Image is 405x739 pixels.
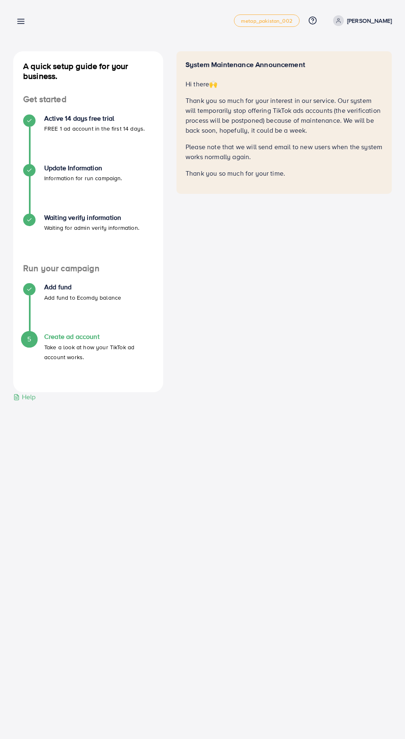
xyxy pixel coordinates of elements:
[241,18,293,24] span: metap_pakistan_002
[13,94,163,105] h4: Get started
[330,15,392,26] a: [PERSON_NAME]
[186,79,383,89] p: Hi there
[13,333,163,382] li: Create ad account
[186,142,383,162] p: Please note that we will send email to new users when the system works normally again.
[347,16,392,26] p: [PERSON_NAME]
[44,124,145,133] p: FREE 1 ad account in the first 14 days.
[44,164,122,172] h4: Update Information
[13,164,163,214] li: Update Information
[44,114,145,122] h4: Active 14 days free trial
[186,168,383,178] p: Thank you so much for your time.
[209,79,217,88] span: 🙌
[27,334,31,344] span: 5
[44,173,122,183] p: Information for run campaign.
[186,95,383,135] p: Thank you so much for your interest in our service. Our system will temporarily stop offering Tik...
[234,14,300,27] a: metap_pakistan_002
[13,283,163,333] li: Add fund
[13,214,163,263] li: Waiting verify information
[44,293,121,303] p: Add fund to Ecomdy balance
[44,283,121,291] h4: Add fund
[44,333,153,341] h4: Create ad account
[13,114,163,164] li: Active 14 days free trial
[13,392,36,402] div: Help
[44,223,139,233] p: Waiting for admin verify information.
[13,61,163,81] h4: A quick setup guide for your business.
[44,342,153,362] p: Take a look at how your TikTok ad account works.
[186,60,383,69] h5: System Maintenance Announcement
[13,263,163,274] h4: Run your campaign
[44,214,139,222] h4: Waiting verify information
